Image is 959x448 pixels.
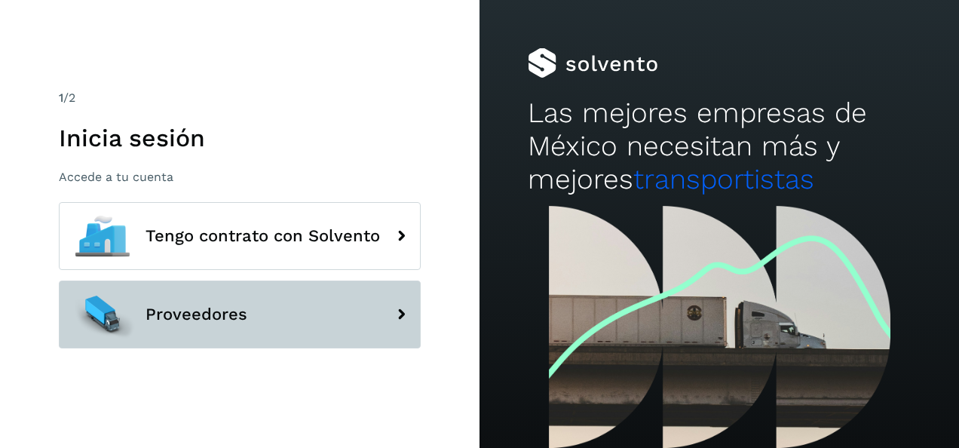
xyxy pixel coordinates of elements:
h1: Inicia sesión [59,124,421,152]
p: Accede a tu cuenta [59,170,421,184]
div: /2 [59,89,421,107]
h2: Las mejores empresas de México necesitan más y mejores [528,97,912,197]
button: Proveedores [59,281,421,348]
span: Proveedores [146,305,247,324]
button: Tengo contrato con Solvento [59,202,421,270]
span: transportistas [633,163,814,195]
span: 1 [59,91,63,105]
span: Tengo contrato con Solvento [146,227,380,245]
